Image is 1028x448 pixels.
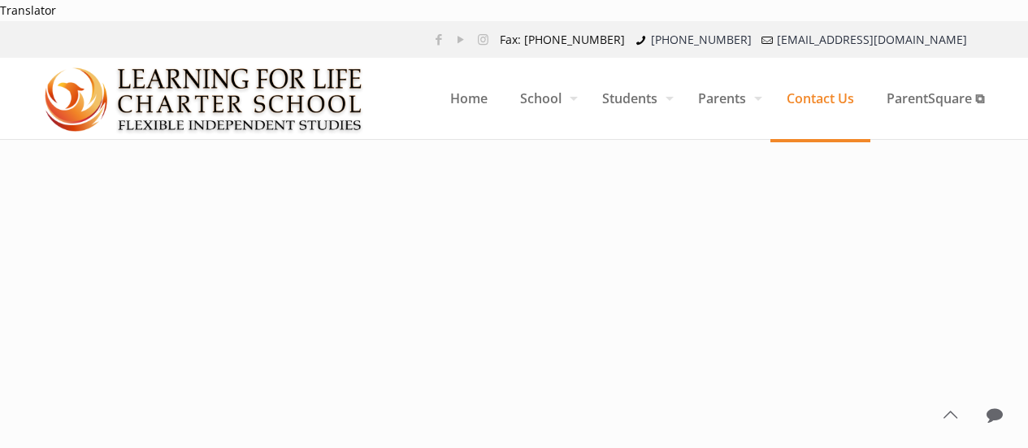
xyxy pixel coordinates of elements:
span: Students [586,74,682,123]
span: Home [434,74,504,123]
ul: contact details [492,21,984,58]
a: Learning for Life Charter School [45,58,364,139]
a: [PHONE_NUMBER] [651,32,752,47]
a: Parents [682,58,770,139]
a: Facebook icon [431,31,448,47]
a: Contact Us [770,58,870,139]
ul: social menu [431,21,492,58]
i: mail [760,32,776,47]
a: Home [434,58,504,139]
img: Contact Us [45,59,364,140]
a: Back to top icon [933,398,967,432]
span: School [504,74,586,123]
a: ParentSquare ⧉ [870,58,1000,139]
span: Parents [682,74,770,123]
a: Instagram icon [475,31,492,47]
li: Fax: [PHONE_NUMBER] [500,21,625,58]
i: phone [633,32,649,47]
a: [EMAIL_ADDRESS][DOMAIN_NAME] [777,32,967,47]
a: Students [586,58,682,139]
span: ParentSquare ⧉ [870,74,1000,123]
a: School [504,58,586,139]
a: YouTube icon [453,31,470,47]
span: Contact Us [770,74,870,123]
